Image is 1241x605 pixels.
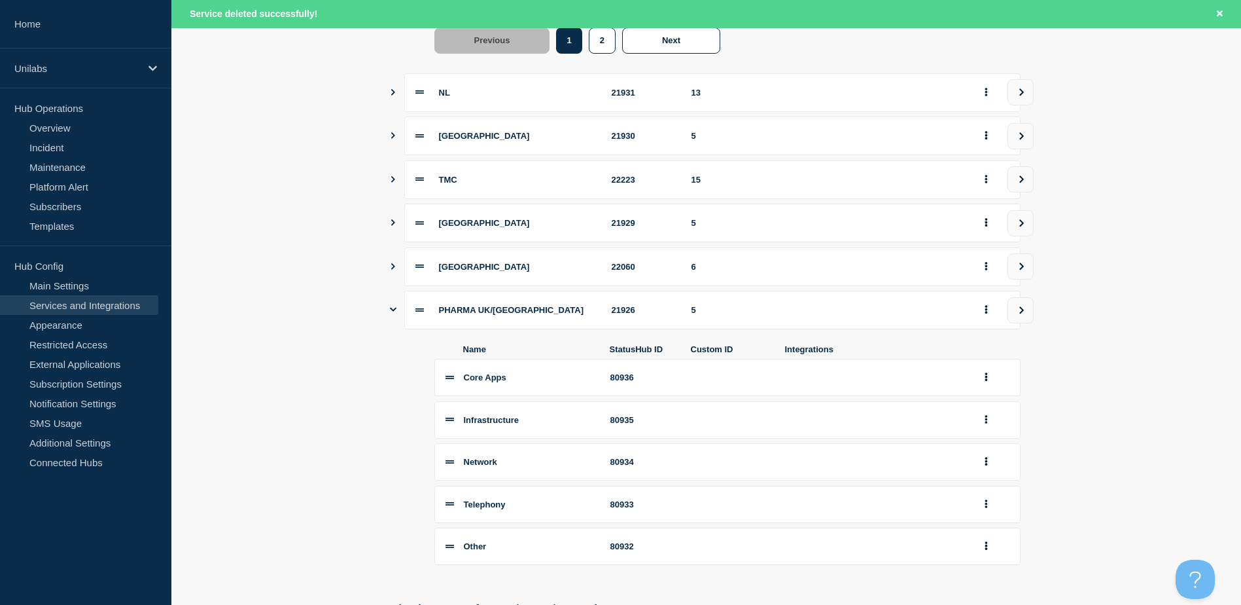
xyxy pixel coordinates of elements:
button: view group [1007,166,1034,192]
div: 13 [691,88,962,98]
div: 5 [691,131,962,141]
div: 21926 [612,305,676,315]
button: group actions [978,257,994,277]
button: group actions [978,536,994,557]
div: 22223 [612,175,676,185]
button: Next [622,27,720,54]
span: Custom ID [691,344,769,354]
button: group actions [978,213,994,233]
button: Show services [390,160,396,199]
p: Unilabs [14,63,140,74]
span: [GEOGRAPHIC_DATA] [439,131,530,141]
button: group actions [978,452,994,472]
button: group actions [978,410,994,430]
iframe: Help Scout Beacon - Open [1176,560,1215,599]
span: Integrations [785,344,963,354]
div: 6 [691,262,962,272]
span: [GEOGRAPHIC_DATA] [439,262,530,272]
button: group actions [978,300,994,320]
span: Name [463,344,594,354]
span: Core Apps [464,373,506,382]
span: [GEOGRAPHIC_DATA] [439,218,530,228]
button: Show services [390,117,396,155]
button: 1 [556,27,582,54]
button: Close banner [1212,7,1228,22]
div: 21930 [612,131,676,141]
div: 80933 [610,500,676,509]
span: Telephony [464,500,506,509]
button: view group [1007,253,1034,280]
div: 22060 [612,262,676,272]
span: TMC [439,175,457,185]
button: group actions [978,367,994,388]
div: 21931 [612,88,676,98]
button: view group [1007,297,1034,323]
span: StatusHub ID [610,344,675,354]
span: Infrastructure [464,415,519,425]
span: Previous [474,35,510,45]
div: 80935 [610,415,676,425]
div: 80934 [610,457,676,467]
div: 5 [691,218,962,228]
button: Show services [390,73,396,112]
button: Previous [434,27,550,54]
span: PHARMA UK/[GEOGRAPHIC_DATA] [439,305,584,315]
span: NL [439,88,450,98]
div: 80932 [610,541,676,551]
span: Next [662,35,680,45]
button: view group [1007,210,1034,236]
button: group actions [978,82,994,103]
button: group actions [978,126,994,146]
button: Show services [390,204,396,242]
button: 2 [589,27,616,54]
div: 5 [691,305,962,315]
button: group actions [978,494,994,515]
button: Show services [390,291,396,329]
div: 80936 [610,373,676,382]
span: Other [464,541,487,551]
div: 15 [691,175,962,185]
button: Show services [390,247,396,286]
button: view group [1007,79,1034,105]
span: Network [464,457,497,467]
div: 21929 [612,218,676,228]
button: view group [1007,123,1034,149]
button: group actions [978,170,994,190]
span: Service deleted successfully! [190,9,317,19]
